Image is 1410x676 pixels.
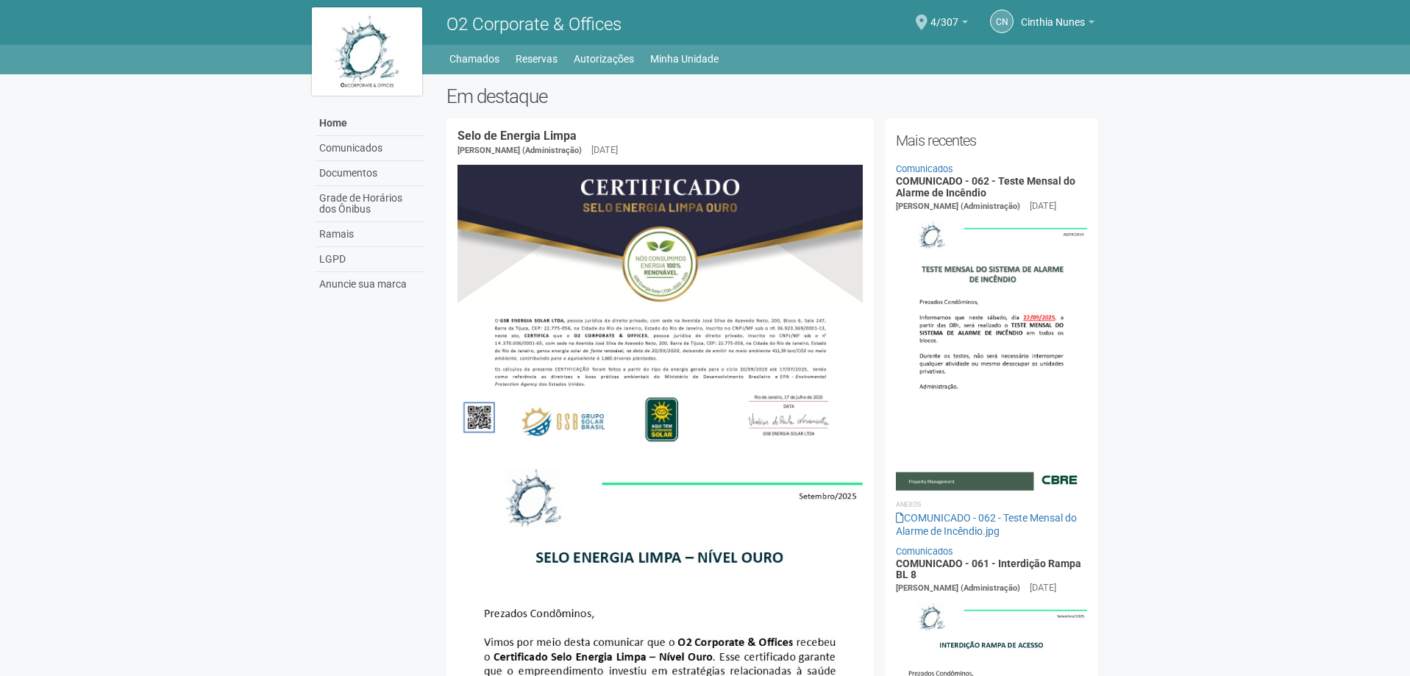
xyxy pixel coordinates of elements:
[896,213,1088,490] img: COMUNICADO%20-%20062%20-%20Teste%20Mensal%20do%20Alarme%20de%20Inc%C3%AAndio.jpg
[896,498,1088,511] li: Anexos
[457,129,577,143] a: Selo de Energia Limpa
[574,49,634,69] a: Autorizações
[1021,18,1094,30] a: Cinthia Nunes
[516,49,558,69] a: Reservas
[316,111,424,136] a: Home
[316,161,424,186] a: Documentos
[316,272,424,296] a: Anuncie sua marca
[896,546,953,557] a: Comunicados
[446,14,622,35] span: O2 Corporate & Offices
[316,136,424,161] a: Comunicados
[1021,2,1085,28] span: Cinthia Nunes
[896,512,1077,537] a: COMUNICADO - 062 - Teste Mensal do Alarme de Incêndio.jpg
[896,202,1020,211] span: [PERSON_NAME] (Administração)
[449,49,499,69] a: Chamados
[316,222,424,247] a: Ramais
[1030,581,1056,594] div: [DATE]
[312,7,422,96] img: logo.jpg
[316,247,424,272] a: LGPD
[1030,199,1056,213] div: [DATE]
[591,143,618,157] div: [DATE]
[896,558,1081,580] a: COMUNICADO - 061 - Interdição Rampa BL 8
[990,10,1014,33] a: CN
[457,146,582,155] span: [PERSON_NAME] (Administração)
[316,186,424,222] a: Grade de Horários dos Ônibus
[650,49,719,69] a: Minha Unidade
[896,163,953,174] a: Comunicados
[446,85,1099,107] h2: Em destaque
[896,583,1020,593] span: [PERSON_NAME] (Administração)
[930,18,968,30] a: 4/307
[896,129,1088,152] h2: Mais recentes
[896,175,1075,198] a: COMUNICADO - 062 - Teste Mensal do Alarme de Incêndio
[930,2,958,28] span: 4/307
[457,165,863,452] img: COMUNICADO%20-%20054%20-%20Selo%20de%20Energia%20Limpa%20-%20P%C3%A1g.%202.jpg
